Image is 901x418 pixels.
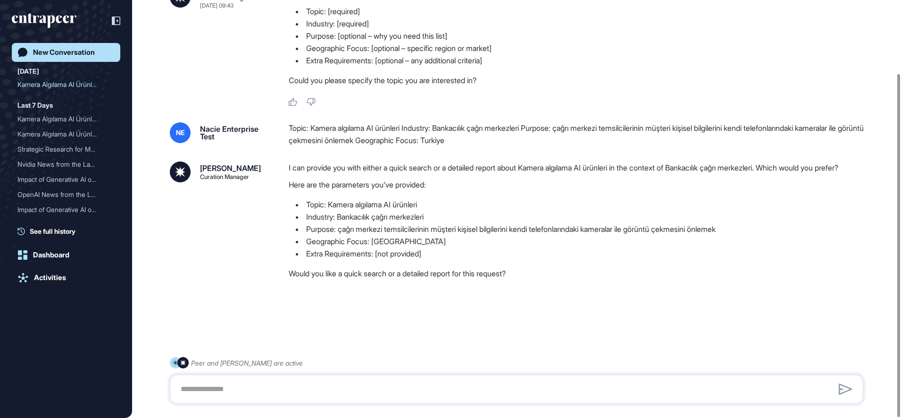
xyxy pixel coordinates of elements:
li: Industry: Bankacılık çağrı merkezleri [289,211,871,223]
div: Impact of Generative AI o... [17,202,107,217]
div: Curation Manager [200,174,249,180]
li: Extra Requirements: [not provided] [289,247,871,260]
li: Purpose: çağrı merkezi temsilcilerinin müşteri kişisel bilgilerini kendi telefonlarındaki kameral... [289,223,871,235]
div: Peer and [PERSON_NAME] are active [191,357,303,369]
div: Kamera Algılama AI Ürünle... [17,111,107,127]
div: entrapeer-logo [12,13,76,28]
p: Could you please specify the topic you are interested in? [289,74,871,86]
div: Kamera Algılama AI Ürünleri ile Bankacılık Çağrı Merkezlerinde Müşteri Bilgilerinin Korunması [17,127,115,142]
li: Geographic Focus: [GEOGRAPHIC_DATA] [289,235,871,247]
div: Kamera Algılama AI Ürünle... [17,77,107,92]
a: Activities [12,268,120,287]
div: [PERSON_NAME] [200,164,261,172]
li: Extra Requirements: [optional – any additional criteria] [289,54,871,67]
li: Topic: Kamera algılama AI ürünleri [289,198,871,211]
span: See full history [30,226,75,236]
div: [DATE] 09:43 [200,3,234,9]
div: [DATE] [17,66,39,77]
div: Kamera Algılama AI Ürünleri ile Bankacılık Çağrı Merkezlerinde Müşteri Bilgilerinin Korunması [17,111,115,127]
div: Tesla News Overview from the Last Two Months [17,217,115,232]
li: Geographic Focus: [optional – specific region or market] [289,42,871,54]
div: Dashboard [33,251,69,259]
p: Here are the parameters you've provided: [289,179,871,191]
div: Tesla News Overview from ... [17,217,107,232]
a: See full history [17,226,120,236]
li: Industry: [required] [289,17,871,30]
div: Last 7 Days [17,100,53,111]
div: Nvidia News from the Last... [17,157,107,172]
div: Activities [34,273,66,282]
div: Kamera Algılama AI Ürünle... [17,127,107,142]
div: Impact of Generative AI on Art and Culture [17,172,115,187]
div: New Conversation [33,48,95,57]
div: OpenAI News from the Last... [17,187,107,202]
li: Purpose: [optional – why you need this list] [289,30,871,42]
div: Nvidia News from the Last Month [17,157,115,172]
div: OpenAI News from the Last 2 Months [17,187,115,202]
div: Nacie Enterprise Test [200,125,274,140]
div: Topic: Kamera algılama AI ürünleri Industry: Bankacılık çağrı merkezleri Purpose: çağrı merkezi t... [289,122,871,146]
p: I can provide you with either a quick search or a detailed report about Kamera algılama AI ürünle... [289,162,871,174]
span: NE [176,129,185,136]
a: New Conversation [12,43,120,62]
a: Dashboard [12,246,120,264]
div: Strategic Research for MUFG's Expansion into India: Macroeconomic Factors, Market Landscape, Comp... [17,142,115,157]
div: Impact of Generative AI o... [17,172,107,187]
div: Kamera Algılama AI Ürünleri ile Bankacılık Çağrı Merkezlerinde Müşteri Bilgilerini Koruma [17,77,115,92]
div: Strategic Research for MU... [17,142,107,157]
li: Topic: [required] [289,5,871,17]
div: Impact of Generative AI on Art and Culture [17,202,115,217]
p: Would you like a quick search or a detailed report for this request? [289,267,871,280]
